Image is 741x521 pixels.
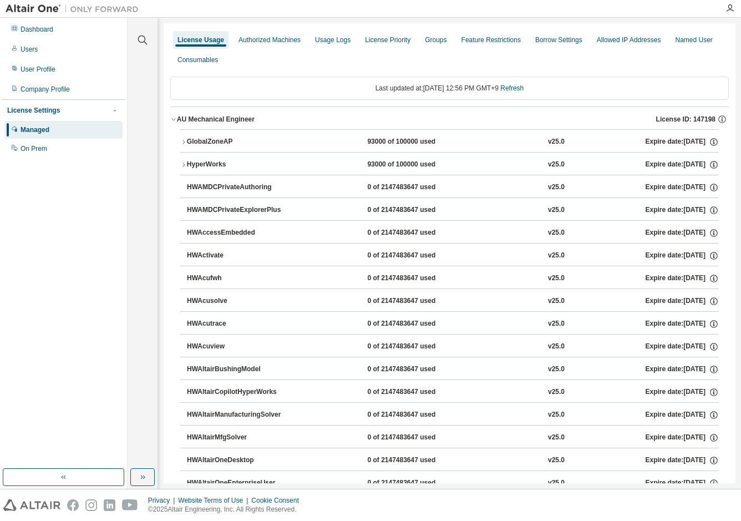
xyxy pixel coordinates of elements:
[187,137,287,147] div: GlobalZoneAP
[645,387,718,397] div: Expire date: [DATE]
[180,153,719,177] button: HyperWorks93000 of 100000 usedv25.0Expire date:[DATE]
[645,365,718,375] div: Expire date: [DATE]
[367,183,467,193] div: 0 of 2147483647 used
[170,107,729,131] button: AU Mechanical EngineerLicense ID: 147198
[645,160,718,170] div: Expire date: [DATE]
[367,274,467,284] div: 0 of 2147483647 used
[21,144,47,153] div: On Prem
[187,296,287,306] div: HWAcusolve
[645,319,718,329] div: Expire date: [DATE]
[548,296,565,306] div: v25.0
[177,36,224,44] div: License Usage
[548,137,565,147] div: v25.0
[367,205,467,215] div: 0 of 2147483647 used
[645,183,718,193] div: Expire date: [DATE]
[21,65,55,74] div: User Profile
[367,342,467,352] div: 0 of 2147483647 used
[645,296,718,306] div: Expire date: [DATE]
[645,410,718,420] div: Expire date: [DATE]
[148,505,306,514] p: © 2025 Altair Engineering, Inc. All Rights Reserved.
[7,106,60,115] div: License Settings
[367,433,467,443] div: 0 of 2147483647 used
[645,433,718,443] div: Expire date: [DATE]
[367,456,467,466] div: 0 of 2147483647 used
[187,471,719,495] button: HWAltairOneEnterpriseUser0 of 2147483647 usedv25.0Expire date:[DATE]
[535,36,582,44] div: Borrow Settings
[85,499,97,511] img: instagram.svg
[645,274,718,284] div: Expire date: [DATE]
[367,296,467,306] div: 0 of 2147483647 used
[187,380,719,404] button: HWAltairCopilotHyperWorks0 of 2147483647 usedv25.0Expire date:[DATE]
[177,55,218,64] div: Consumables
[187,198,719,222] button: HWAMDCPrivateExplorerPlus0 of 2147483647 usedv25.0Expire date:[DATE]
[500,84,524,92] a: Refresh
[365,36,410,44] div: License Priority
[104,499,115,511] img: linkedin.svg
[645,228,718,238] div: Expire date: [DATE]
[548,228,565,238] div: v25.0
[548,160,565,170] div: v25.0
[187,244,719,268] button: HWActivate0 of 2147483647 usedv25.0Expire date:[DATE]
[367,365,467,375] div: 0 of 2147483647 used
[645,205,718,215] div: Expire date: [DATE]
[187,335,719,359] button: HWAcuview0 of 2147483647 usedv25.0Expire date:[DATE]
[187,289,719,313] button: HWAcusolve0 of 2147483647 usedv25.0Expire date:[DATE]
[187,274,287,284] div: HWAcufwh
[367,160,467,170] div: 93000 of 100000 used
[187,266,719,291] button: HWAcufwh0 of 2147483647 usedv25.0Expire date:[DATE]
[187,387,287,397] div: HWAltairCopilotHyperWorks
[548,251,565,261] div: v25.0
[178,496,251,505] div: Website Terms of Use
[367,387,467,397] div: 0 of 2147483647 used
[461,36,521,44] div: Feature Restrictions
[187,160,287,170] div: HyperWorks
[187,251,287,261] div: HWActivate
[645,342,718,352] div: Expire date: [DATE]
[548,478,565,488] div: v25.0
[148,496,178,505] div: Privacy
[367,410,467,420] div: 0 of 2147483647 used
[170,77,729,100] div: Last updated at: [DATE] 12:56 PM GMT+9
[187,365,287,375] div: HWAltairBushingModel
[367,251,467,261] div: 0 of 2147483647 used
[187,403,719,427] button: HWAltairManufacturingSolver0 of 2147483647 usedv25.0Expire date:[DATE]
[187,183,287,193] div: HWAMDCPrivateAuthoring
[367,228,467,238] div: 0 of 2147483647 used
[367,478,467,488] div: 0 of 2147483647 used
[548,433,565,443] div: v25.0
[548,387,565,397] div: v25.0
[645,137,718,147] div: Expire date: [DATE]
[315,36,351,44] div: Usage Logs
[21,85,70,94] div: Company Profile
[367,137,467,147] div: 93000 of 100000 used
[656,115,715,124] span: License ID: 147198
[177,115,255,124] div: AU Mechanical Engineer
[21,125,49,134] div: Managed
[187,410,287,420] div: HWAltairManufacturingSolver
[425,36,446,44] div: Groups
[548,274,565,284] div: v25.0
[21,45,38,54] div: Users
[187,357,719,382] button: HWAltairBushingModel0 of 2147483647 usedv25.0Expire date:[DATE]
[21,25,53,34] div: Dashboard
[548,319,565,329] div: v25.0
[3,499,60,511] img: altair_logo.svg
[187,205,287,215] div: HWAMDCPrivateExplorerPlus
[645,456,718,466] div: Expire date: [DATE]
[548,205,565,215] div: v25.0
[548,365,565,375] div: v25.0
[187,319,287,329] div: HWAcutrace
[645,251,718,261] div: Expire date: [DATE]
[187,221,719,245] button: HWAccessEmbedded0 of 2147483647 usedv25.0Expire date:[DATE]
[367,319,467,329] div: 0 of 2147483647 used
[187,433,287,443] div: HWAltairMfgSolver
[180,130,719,154] button: GlobalZoneAP93000 of 100000 usedv25.0Expire date:[DATE]
[187,342,287,352] div: HWAcuview
[187,175,719,200] button: HWAMDCPrivateAuthoring0 of 2147483647 usedv25.0Expire date:[DATE]
[251,496,305,505] div: Cookie Consent
[6,3,144,14] img: Altair One
[67,499,79,511] img: facebook.svg
[187,426,719,450] button: HWAltairMfgSolver0 of 2147483647 usedv25.0Expire date:[DATE]
[548,456,565,466] div: v25.0
[675,36,712,44] div: Named User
